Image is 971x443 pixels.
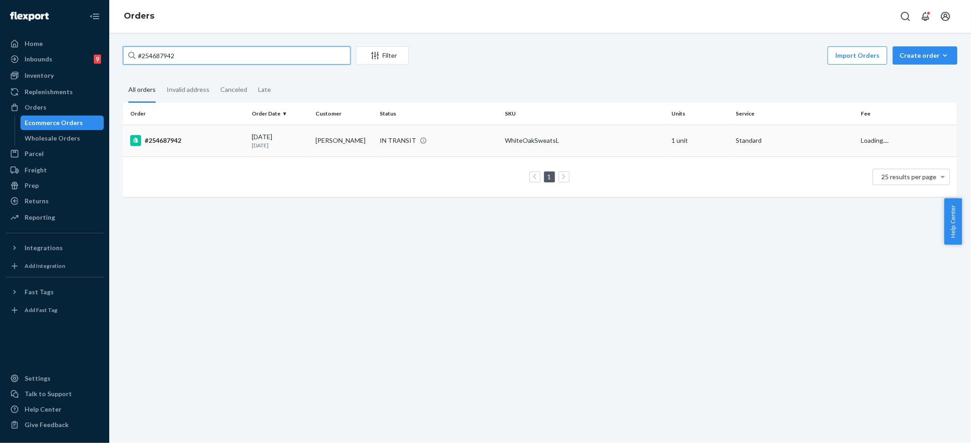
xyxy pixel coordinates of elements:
button: Open Search Box [896,7,915,25]
div: Give Feedback [25,420,69,429]
th: Order [123,103,248,125]
th: Service [732,103,857,125]
div: Replenishments [25,87,73,96]
div: Filter [356,51,408,60]
a: Inbounds9 [5,52,104,66]
div: Canceled [220,78,247,101]
div: Orders [25,103,46,112]
p: [DATE] [252,141,309,149]
a: Parcel [5,146,104,161]
div: Wholesale Orders [25,134,81,143]
button: Give Feedback [5,418,104,432]
div: Settings [25,374,51,383]
th: Fee [857,103,957,125]
a: Prep [5,178,104,193]
button: Help Center [944,198,962,245]
a: Reporting [5,210,104,225]
a: Ecommerce Orders [20,116,104,130]
a: Settings [5,371,104,386]
p: Standard [736,136,854,145]
img: Flexport logo [10,12,49,21]
th: Order Date [248,103,312,125]
div: Create order [900,51,951,60]
td: [PERSON_NAME] [312,125,376,156]
div: All orders [128,78,156,103]
div: Add Integration [25,262,65,270]
div: Invalid address [167,78,209,101]
div: Reporting [25,213,55,222]
div: Inventory [25,71,54,80]
td: 1 unit [668,125,732,156]
a: Inventory [5,68,104,83]
div: Add Fast Tag [25,306,57,314]
div: Parcel [25,149,44,158]
a: Talk to Support [5,387,104,401]
div: Late [258,78,271,101]
div: Talk to Support [25,389,72,398]
div: Ecommerce Orders [25,118,83,127]
button: Open account menu [936,7,955,25]
button: Fast Tags [5,285,104,299]
td: Loading.... [857,125,957,156]
button: Integrations [5,241,104,255]
a: Add Fast Tag [5,303,104,317]
a: Add Integration [5,259,104,273]
div: Help Center [25,405,61,414]
div: Prep [25,181,39,190]
div: Freight [25,166,47,175]
a: Freight [5,163,104,177]
div: 9 [94,55,101,64]
button: Close Navigation [86,7,104,25]
ol: breadcrumbs [117,3,162,30]
div: WhiteOakSweatsL [505,136,665,145]
div: IN TRANSIT [380,136,416,145]
a: Wholesale Orders [20,131,104,146]
a: Orders [5,100,104,115]
span: 25 results per page [882,173,937,181]
div: #254687942 [130,135,244,146]
a: Returns [5,194,104,208]
button: Create order [893,46,957,65]
th: Units [668,103,732,125]
div: Customer [315,110,372,117]
div: Home [25,39,43,48]
a: Help Center [5,402,104,417]
th: SKU [501,103,668,125]
div: Integrations [25,243,63,252]
a: Replenishments [5,85,104,99]
a: Home [5,36,104,51]
a: Orders [124,11,154,21]
div: [DATE] [252,132,309,149]
th: Status [376,103,501,125]
input: Search orders [123,46,351,65]
button: Open notifications [916,7,935,25]
button: Import Orders [828,46,887,65]
a: Page 1 is your current page [546,173,553,181]
div: Inbounds [25,55,52,64]
div: Fast Tags [25,287,54,297]
div: Returns [25,196,49,206]
button: Filter [356,46,409,65]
